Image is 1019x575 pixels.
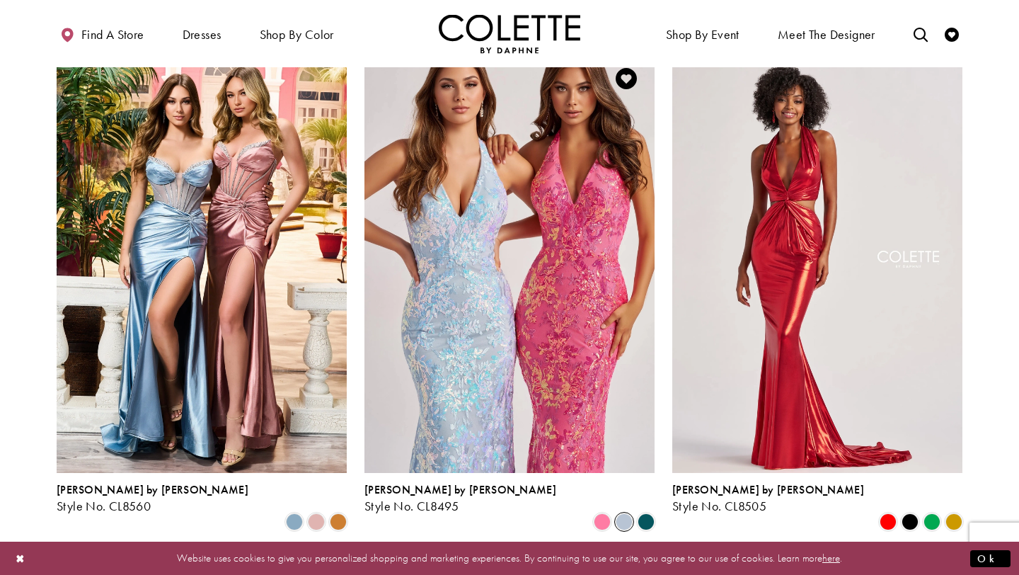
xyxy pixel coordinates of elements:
[594,513,611,530] i: Cotton Candy
[57,482,248,497] span: [PERSON_NAME] by [PERSON_NAME]
[364,484,556,513] div: Colette by Daphne Style No. CL8495
[57,484,248,513] div: Colette by Daphne Style No. CL8560
[666,28,739,42] span: Shop By Event
[672,498,766,514] span: Style No. CL8505
[941,14,962,53] a: Check Wishlist
[364,498,459,514] span: Style No. CL8495
[256,14,338,53] span: Shop by color
[672,50,962,472] a: Visit Colette by Daphne Style No. CL8505 Page
[923,513,940,530] i: Emerald
[183,28,221,42] span: Dresses
[8,546,33,571] button: Close Dialog
[774,14,879,53] a: Meet the designer
[970,550,1011,567] button: Submit Dialog
[57,498,151,514] span: Style No. CL8560
[308,513,325,530] i: Dusty Pink
[57,50,347,472] a: Visit Colette by Daphne Style No. CL8560 Page
[439,14,580,53] a: Visit Home Page
[945,513,962,530] i: Gold
[81,28,144,42] span: Find a store
[672,484,864,513] div: Colette by Daphne Style No. CL8505
[822,551,840,565] a: here
[616,513,633,530] i: Ice Blue
[672,482,864,497] span: [PERSON_NAME] by [PERSON_NAME]
[286,513,303,530] i: Dusty Blue
[102,549,917,568] p: Website uses cookies to give you personalized shopping and marketing experiences. By continuing t...
[364,50,655,472] a: Visit Colette by Daphne Style No. CL8495 Page
[902,513,919,530] i: Black
[439,14,580,53] img: Colette by Daphne
[638,513,655,530] i: Spruce
[57,14,147,53] a: Find a store
[880,513,897,530] i: Red
[260,28,334,42] span: Shop by color
[778,28,875,42] span: Meet the designer
[330,513,347,530] i: Bronze
[364,482,556,497] span: [PERSON_NAME] by [PERSON_NAME]
[179,14,225,53] span: Dresses
[910,14,931,53] a: Toggle search
[611,64,641,93] a: Add to Wishlist
[662,14,743,53] span: Shop By Event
